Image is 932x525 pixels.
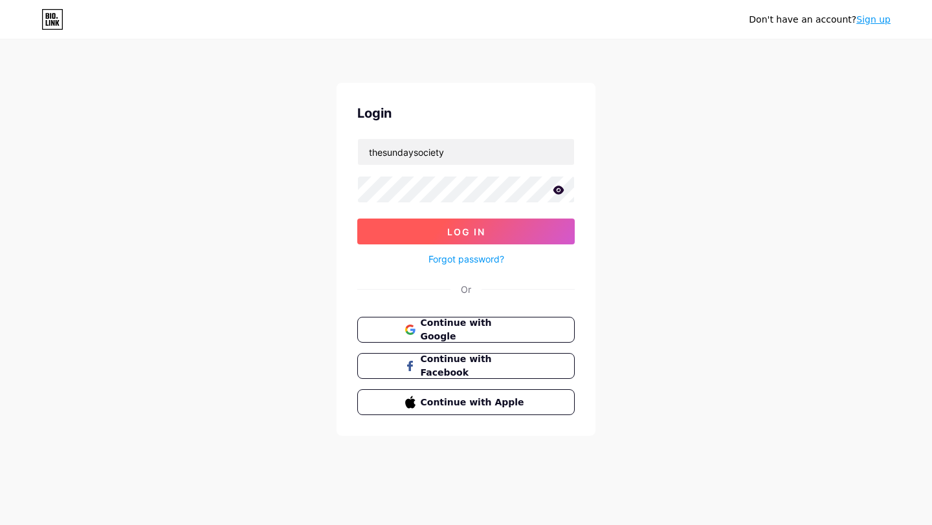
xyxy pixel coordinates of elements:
span: Continue with Facebook [421,352,527,380]
a: Forgot password? [428,252,504,266]
button: Log In [357,219,575,244]
div: Login [357,103,575,123]
div: Don't have an account? [749,13,891,27]
a: Sign up [856,14,891,25]
button: Continue with Google [357,317,575,343]
input: Username [358,139,574,165]
span: Log In [447,226,485,237]
span: Continue with Apple [421,396,527,409]
div: Or [461,283,471,296]
button: Continue with Apple [357,389,575,415]
span: Continue with Google [421,316,527,343]
button: Continue with Facebook [357,353,575,379]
